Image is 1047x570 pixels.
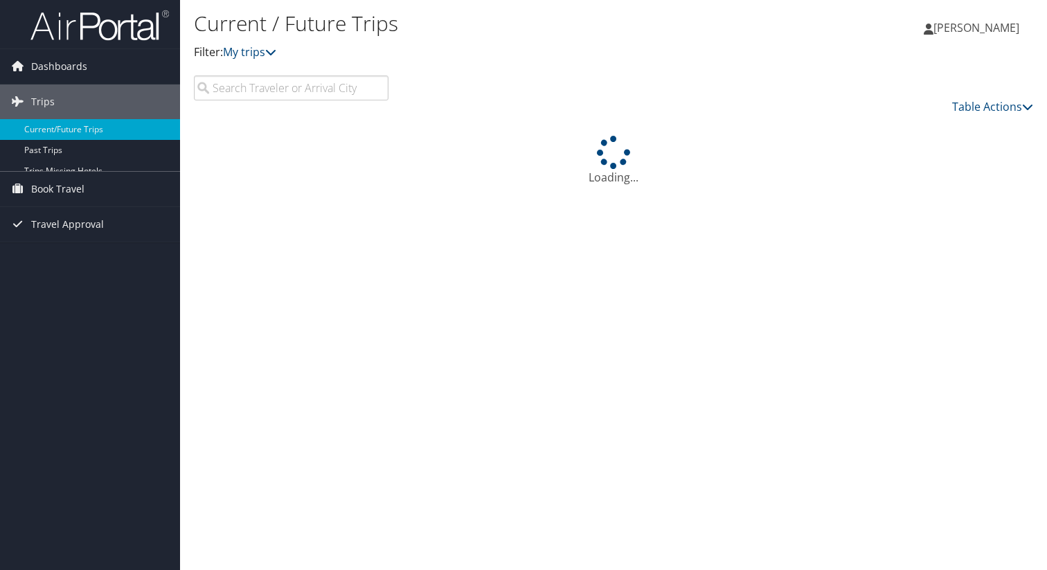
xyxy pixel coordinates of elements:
[30,9,169,42] img: airportal-logo.png
[194,136,1033,186] div: Loading...
[31,84,55,119] span: Trips
[194,44,753,62] p: Filter:
[924,7,1033,48] a: [PERSON_NAME]
[223,44,276,60] a: My trips
[194,75,388,100] input: Search Traveler or Arrival City
[31,172,84,206] span: Book Travel
[31,207,104,242] span: Travel Approval
[194,9,753,38] h1: Current / Future Trips
[31,49,87,84] span: Dashboards
[933,20,1019,35] span: [PERSON_NAME]
[952,99,1033,114] a: Table Actions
